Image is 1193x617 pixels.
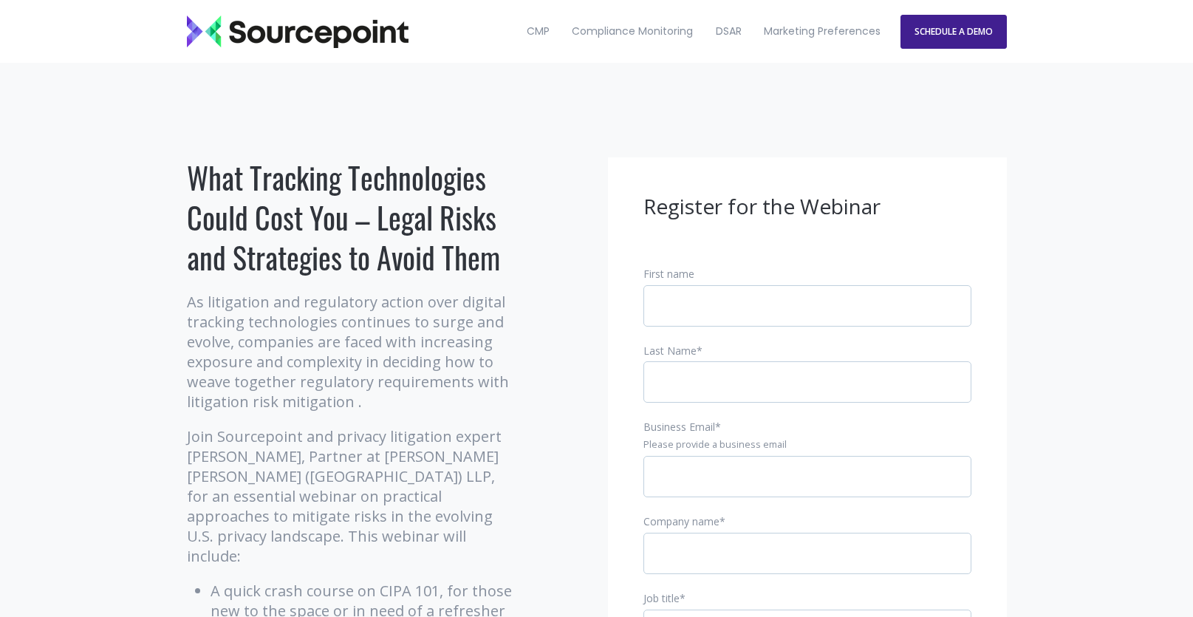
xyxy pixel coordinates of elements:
p: Join Sourcepoint and privacy litigation expert [PERSON_NAME], Partner at [PERSON_NAME] [PERSON_NA... [187,426,516,566]
span: Business Email [643,420,715,434]
span: Company name [643,514,719,528]
h3: Register for the Webinar [643,193,971,221]
span: Job title [643,591,680,605]
a: SCHEDULE A DEMO [900,15,1007,49]
legend: Please provide a business email [643,438,971,451]
span: Last Name [643,344,697,358]
p: As litigation and regulatory action over digital tracking technologies continues to surge and evo... [187,292,516,412]
h1: What Tracking Technologies Could Cost You – Legal Risks and Strategies to Avoid Them [187,157,516,277]
span: First name [643,267,694,281]
img: Sourcepoint_logo_black_transparent (2)-2 [187,16,409,48]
